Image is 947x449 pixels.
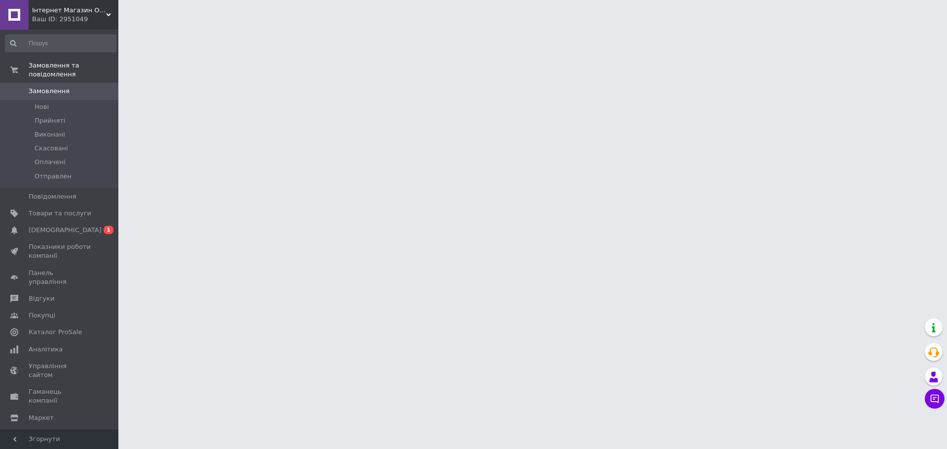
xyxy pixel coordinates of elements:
[29,226,102,235] span: [DEMOGRAPHIC_DATA]
[35,130,65,139] span: Виконані
[29,311,55,320] span: Покупці
[29,345,63,354] span: Аналітика
[29,209,91,218] span: Товари та послуги
[32,15,118,24] div: Ваш ID: 2951049
[29,269,91,286] span: Панель управління
[5,35,116,52] input: Пошук
[29,362,91,380] span: Управління сайтом
[29,328,82,337] span: Каталог ProSale
[29,87,70,96] span: Замовлення
[35,103,49,111] span: Нові
[925,389,945,409] button: Чат з покупцем
[29,192,76,201] span: Повідомлення
[29,61,118,79] span: Замовлення та повідомлення
[104,226,113,234] span: 1
[35,172,72,181] span: Отправлен
[29,294,54,303] span: Відгуки
[35,144,68,153] span: Скасовані
[29,387,91,405] span: Гаманець компанії
[29,414,54,422] span: Маркет
[35,158,66,167] span: Оплачені
[32,6,106,15] span: Iнтернет Магазин OKO-ОПТ
[35,116,65,125] span: Прийняті
[29,242,91,260] span: Показники роботи компанії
